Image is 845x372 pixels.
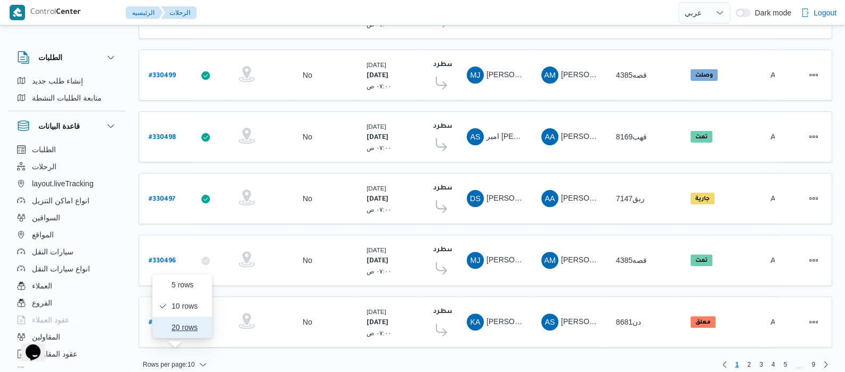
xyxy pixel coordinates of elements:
button: Page 1 of 9 [731,358,743,371]
button: الطلبات [13,141,121,158]
span: Admin [770,71,792,79]
button: Actions [805,67,822,84]
b: تمت [695,258,708,264]
b: # 330498 [149,134,176,142]
span: MJ [470,67,480,84]
span: 5 [784,358,787,371]
div: No [303,132,312,142]
span: AM [544,67,556,84]
small: ٠٧:٠٠ ص [367,21,391,28]
span: layout.liveTracking [32,177,93,190]
small: [DATE] [367,308,386,315]
div: Muhammad Jmail Omar Abadallah [467,67,484,84]
b: جارية [695,196,710,202]
b: فرونت دور مسطرد [433,123,494,130]
button: الرئيسيه [126,6,163,19]
a: Page 3 of 9 [755,358,767,371]
span: Admin [770,256,792,264]
span: [PERSON_NAME] [PERSON_NAME] [486,70,611,79]
b: [DATE] [367,319,388,327]
button: المقاولين [13,328,121,345]
span: 20 rows [172,323,206,332]
b: معلق [695,319,711,326]
span: وصلت [690,69,718,81]
a: #330498 [149,130,176,144]
span: المقاولين [32,330,60,343]
button: الفروع [13,294,121,311]
div: Ameir Slah Muhammad Alsaid [467,128,484,145]
b: فرونت دور مسطرد [433,246,494,254]
h3: الطلبات [38,51,62,64]
span: عقود المقاولين [32,348,77,360]
span: 10 rows [172,302,206,310]
button: انواع اماكن التنزيل [13,192,121,209]
span: Rows per page : 10 [143,358,194,371]
button: Actions [805,190,822,207]
span: دن8681 [616,318,641,326]
button: السواقين [13,209,121,226]
a: Page 2 of 9 [743,358,755,371]
span: انواع سيارات النقل [32,262,90,275]
span: AS [545,313,555,330]
span: [PERSON_NAME] [PERSON_NAME] [561,255,686,264]
button: Actions [805,128,822,145]
button: Logout [797,2,841,23]
span: Dark mode [751,9,791,17]
span: [PERSON_NAME] [PERSON_NAME] [561,194,686,202]
div: No [303,255,312,265]
button: 20 rows [152,317,212,338]
button: عقود العملاء [13,311,121,328]
button: الرحلات [161,6,197,19]
div: No [303,70,312,80]
span: Admin [770,318,792,326]
b: # 330495 [149,319,176,327]
button: الطلبات [17,51,117,64]
span: امير [PERSON_NAME] [486,132,563,140]
small: ٠٧:٠٠ ص [367,82,391,89]
span: الفروع [32,296,52,309]
small: [DATE] [367,185,386,192]
span: العملاء [32,279,52,292]
span: الطلبات [32,143,56,156]
b: فرونت دور مسطرد [433,185,494,192]
div: Alaioah Sraj Aldin Alaioah Muhammad [541,313,558,330]
span: [PERSON_NAME] ابراهيم [486,317,571,326]
button: المواقع [13,226,121,243]
button: 10 rows [152,295,212,317]
b: Center [56,9,81,17]
button: إنشاء طلب جديد [13,72,121,89]
div: Kariam Ahmad Ala Ibrahem [467,313,484,330]
b: فرونت دور مسطرد [433,308,494,316]
b: تمت [695,134,708,140]
small: ٠٧:٠٠ ص [367,268,391,275]
span: معلق [690,316,716,328]
button: layout.liveTracking [13,175,121,192]
div: قاعدة البيانات [9,141,126,371]
span: تمت [690,254,712,266]
span: [PERSON_NAME] [PERSON_NAME] [561,70,686,79]
span: AS [470,128,480,145]
b: فرونت دور مسطرد [433,61,494,69]
button: Rows per page:10 [139,358,212,371]
span: قهب8169 [616,133,647,141]
a: #330495 [149,315,176,329]
span: Admin [770,194,792,203]
span: [PERSON_NAME] [PERSON_NAME] [561,317,686,326]
span: AA [545,190,555,207]
span: 9 [811,358,815,371]
a: Page 4 of 9 [767,358,779,371]
button: Actions [805,252,822,269]
b: # 330499 [149,72,176,80]
small: ٠٧:٠٠ ص [367,206,391,213]
a: #330496 [149,253,176,268]
div: Dhiaa Shams Aldin Fthai Msalamai [467,190,484,207]
li: Skipping pages 6 to 8 [791,358,807,371]
span: Logout [814,6,836,19]
span: [PERSON_NAME] [PERSON_NAME] [561,132,686,140]
iframe: chat widget [11,329,45,361]
span: [PERSON_NAME][DEMOGRAPHIC_DATA] [486,194,631,202]
small: [DATE] [367,246,386,253]
span: AA [545,128,555,145]
b: [DATE] [367,258,388,265]
span: تمت [690,131,712,143]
